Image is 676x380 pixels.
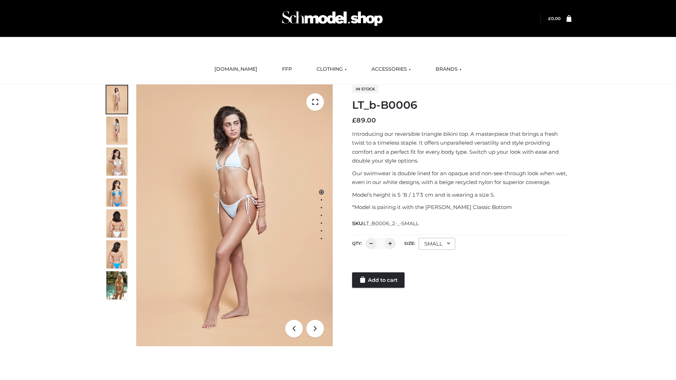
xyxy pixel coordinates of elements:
[136,84,333,346] img: ArielClassicBikiniTop_CloudNine_AzureSky_OW114ECO_1
[352,241,362,246] label: QTY:
[352,85,378,93] span: In stock
[277,62,297,77] a: FFP
[106,271,127,299] img: Arieltop_CloudNine_AzureSky2.jpg
[352,190,571,199] p: Model’s height is 5 ‘8 / 173 cm and is wearing a size S.
[352,99,571,112] h1: LT_b-B0006
[106,240,127,268] img: ArielClassicBikiniTop_CloudNine_AzureSky_OW114ECO_8-scaled.jpg
[352,272,405,288] a: Add to cart
[548,16,551,21] span: £
[106,178,127,207] img: ArielClassicBikiniTop_CloudNine_AzureSky_OW114ECO_4-scaled.jpg
[106,209,127,237] img: ArielClassicBikiniTop_CloudNine_AzureSky_OW114ECO_7-scaled.jpg
[366,62,416,77] a: ACCESSORIES
[419,238,455,250] div: SMALL
[352,116,376,124] bdi: 89.00
[106,147,127,176] img: ArielClassicBikiniTop_CloudNine_AzureSky_OW114ECO_3-scaled.jpg
[106,85,127,114] img: ArielClassicBikiniTop_CloudNine_AzureSky_OW114ECO_1-scaled.jpg
[430,62,467,77] a: BRANDS
[352,116,356,124] span: £
[311,62,352,77] a: CLOTHING
[404,241,415,246] label: Size:
[548,16,561,21] bdi: 0.00
[352,203,571,212] p: *Model is pairing it with the [PERSON_NAME] Classic Bottom
[352,129,571,165] p: Introducing our reversible triangle bikini top. A masterpiece that brings a fresh twist to a time...
[548,16,561,21] a: £0.00
[280,5,385,32] img: Schmodel Admin 964
[209,62,263,77] a: [DOMAIN_NAME]
[106,116,127,145] img: ArielClassicBikiniTop_CloudNine_AzureSky_OW114ECO_2-scaled.jpg
[352,169,571,187] p: Our swimwear is double lined for an opaque and non-see-through look when wet, even in our white d...
[352,219,419,228] span: SKU:
[364,220,419,227] span: LT_B0006_2-_-SMALL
